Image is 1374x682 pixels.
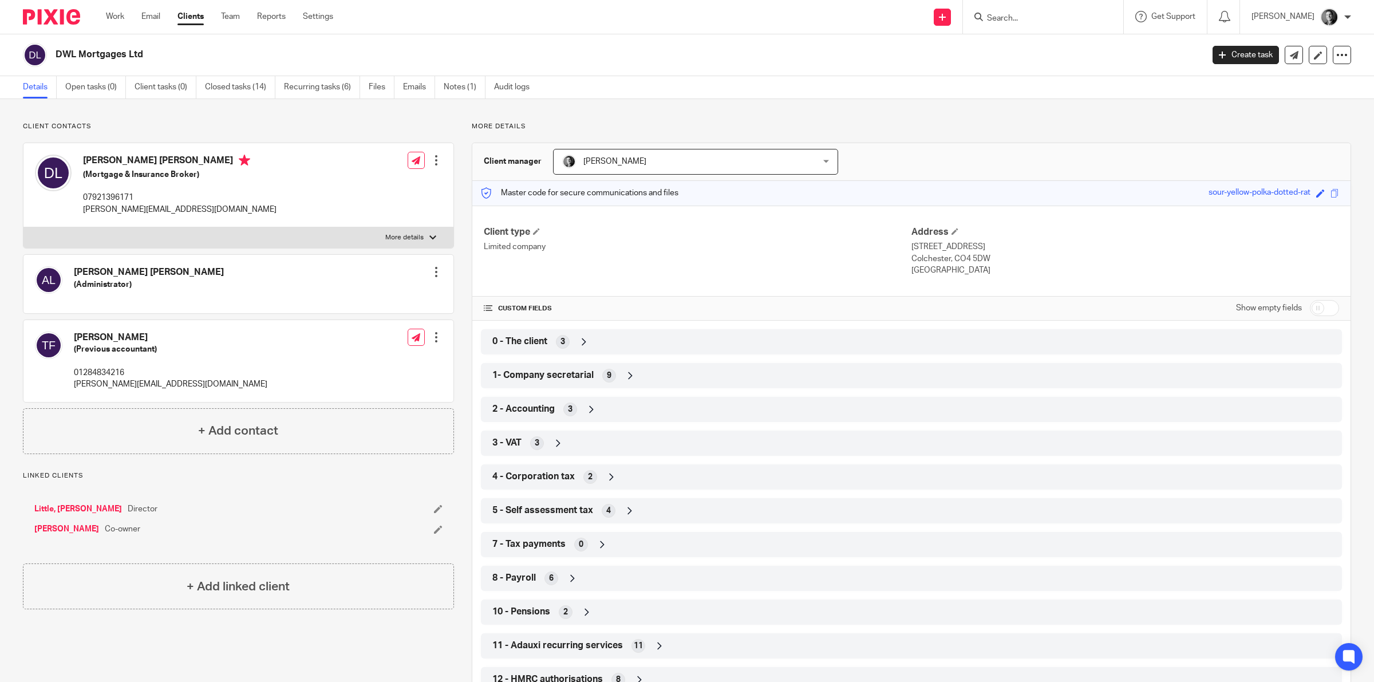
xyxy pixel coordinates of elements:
[607,370,611,381] span: 9
[492,471,575,483] span: 4 - Corporation tax
[484,226,911,238] h4: Client type
[23,122,454,131] p: Client contacts
[911,253,1339,265] p: Colchester, CO4 5DW
[34,503,122,515] a: Little, [PERSON_NAME]
[128,503,157,515] span: Director
[492,572,536,584] span: 8 - Payroll
[911,241,1339,253] p: [STREET_ADDRESS]
[23,76,57,98] a: Details
[492,437,522,449] span: 3 - VAT
[986,14,1089,24] input: Search
[74,367,267,379] p: 01284834216
[23,43,47,67] img: svg%3E
[74,332,267,344] h4: [PERSON_NAME]
[74,279,224,290] h5: (Administrator)
[205,76,275,98] a: Closed tasks (14)
[74,379,267,390] p: [PERSON_NAME][EMAIL_ADDRESS][DOMAIN_NAME]
[303,11,333,22] a: Settings
[492,504,593,517] span: 5 - Self assessment tax
[1236,302,1302,314] label: Show empty fields
[34,523,99,535] a: [PERSON_NAME]
[492,538,566,550] span: 7 - Tax payments
[257,11,286,22] a: Reports
[284,76,360,98] a: Recurring tasks (6)
[135,76,196,98] a: Client tasks (0)
[1151,13,1195,21] span: Get Support
[83,192,277,203] p: 07921396171
[492,403,555,415] span: 2 - Accounting
[187,578,290,596] h4: + Add linked client
[606,505,611,517] span: 4
[568,404,572,415] span: 3
[385,233,424,242] p: More details
[911,265,1339,276] p: [GEOGRAPHIC_DATA]
[141,11,160,22] a: Email
[484,304,911,313] h4: CUSTOM FIELDS
[35,266,62,294] img: svg%3E
[23,471,454,480] p: Linked clients
[105,523,140,535] span: Co-owner
[65,76,126,98] a: Open tasks (0)
[484,241,911,253] p: Limited company
[35,332,62,359] img: svg%3E
[560,336,565,348] span: 3
[106,11,124,22] a: Work
[83,169,277,180] h5: (Mortgage & Insurance Broker)
[1251,11,1314,22] p: [PERSON_NAME]
[484,156,542,167] h3: Client manager
[492,369,594,381] span: 1- Company secretarial
[403,76,435,98] a: Emails
[83,155,277,169] h4: [PERSON_NAME] [PERSON_NAME]
[1209,187,1310,200] div: sour-yellow-polka-dotted-rat
[583,157,646,165] span: [PERSON_NAME]
[494,76,538,98] a: Audit logs
[549,573,554,584] span: 6
[56,49,968,61] h2: DWL Mortgages Ltd
[472,122,1351,131] p: More details
[83,204,277,215] p: [PERSON_NAME][EMAIL_ADDRESS][DOMAIN_NAME]
[634,640,643,652] span: 11
[239,155,250,166] i: Primary
[481,187,678,199] p: Master code for secure communications and files
[74,266,224,278] h4: [PERSON_NAME] [PERSON_NAME]
[23,9,80,25] img: Pixie
[74,344,267,355] h5: (Previous accountant)
[177,11,204,22] a: Clients
[198,422,278,440] h4: + Add contact
[35,155,72,191] img: svg%3E
[221,11,240,22] a: Team
[563,606,568,618] span: 2
[911,226,1339,238] h4: Address
[369,76,394,98] a: Files
[492,606,550,618] span: 10 - Pensions
[1213,46,1279,64] a: Create task
[579,539,583,550] span: 0
[492,640,623,652] span: 11 - Adauxi recurring services
[535,437,539,449] span: 3
[492,336,547,348] span: 0 - The client
[444,76,485,98] a: Notes (1)
[1320,8,1339,26] img: DSC_9061-3.jpg
[562,155,576,168] img: DSC_9061-3.jpg
[588,471,593,483] span: 2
